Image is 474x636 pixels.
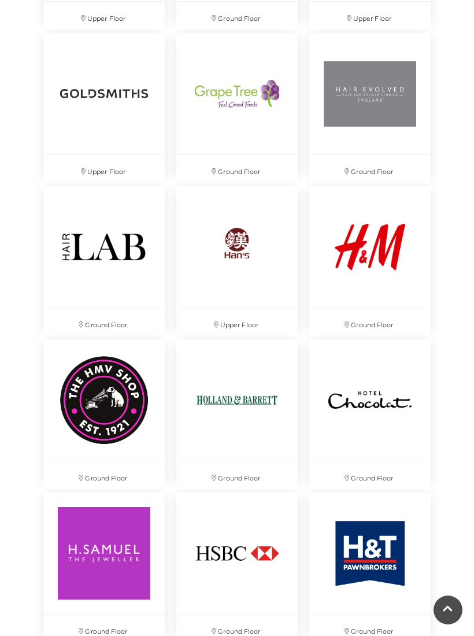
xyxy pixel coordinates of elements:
[176,155,298,183] p: Ground Floor
[309,155,431,183] p: Ground Floor
[171,334,303,487] a: Ground Floor
[309,461,431,490] p: Ground Floor
[176,461,298,490] p: Ground Floor
[43,155,165,183] p: Upper Floor
[176,2,298,30] p: Ground Floor
[43,2,165,30] p: Upper Floor
[38,334,171,487] a: Ground Floor
[303,334,436,487] a: Ground Floor
[43,461,165,490] p: Ground Floor
[171,27,303,180] a: Ground Floor
[303,180,436,334] a: Ground Floor
[309,33,431,154] img: Hair Evolved at Festival Place, Basingstoke
[303,27,436,180] a: Hair Evolved at Festival Place, Basingstoke Ground Floor
[43,308,165,337] p: Ground Floor
[38,180,171,334] a: Ground Floor
[309,308,431,337] p: Ground Floor
[171,180,303,334] a: Upper Floor
[309,2,431,30] p: Upper Floor
[38,27,171,180] a: Upper Floor
[176,308,298,337] p: Upper Floor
